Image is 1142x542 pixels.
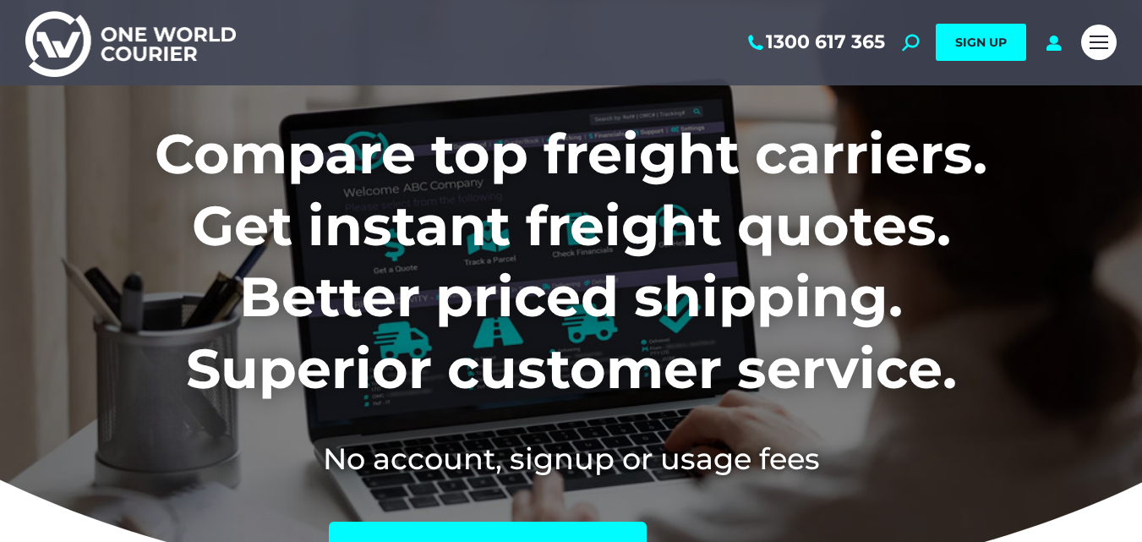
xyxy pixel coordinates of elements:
h2: No account, signup or usage fees [43,438,1099,479]
a: Mobile menu icon [1081,25,1117,60]
a: SIGN UP [936,24,1026,61]
img: One World Courier [25,8,236,77]
a: 1300 617 365 [745,31,885,53]
span: SIGN UP [955,35,1007,50]
h1: Compare top freight carriers. Get instant freight quotes. Better priced shipping. Superior custom... [43,118,1099,404]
